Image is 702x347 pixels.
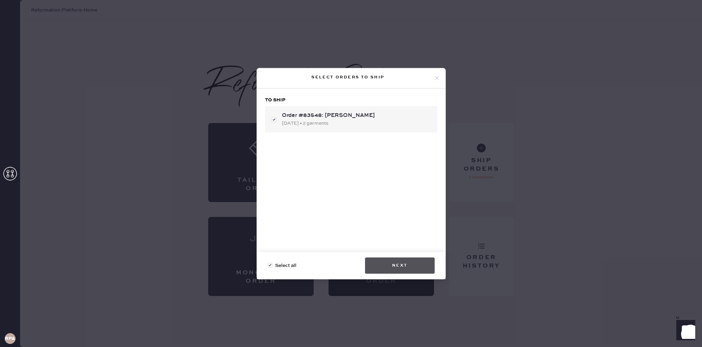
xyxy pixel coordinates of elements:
[670,317,699,346] iframe: Front Chat
[365,257,435,274] button: Next
[282,111,432,120] div: Order #83548: [PERSON_NAME]
[282,120,432,127] div: [DATE] • 2 garments
[5,336,15,341] h3: RPA
[265,97,437,103] h3: To ship
[262,73,434,81] div: Select orders to ship
[275,262,296,269] span: Select all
